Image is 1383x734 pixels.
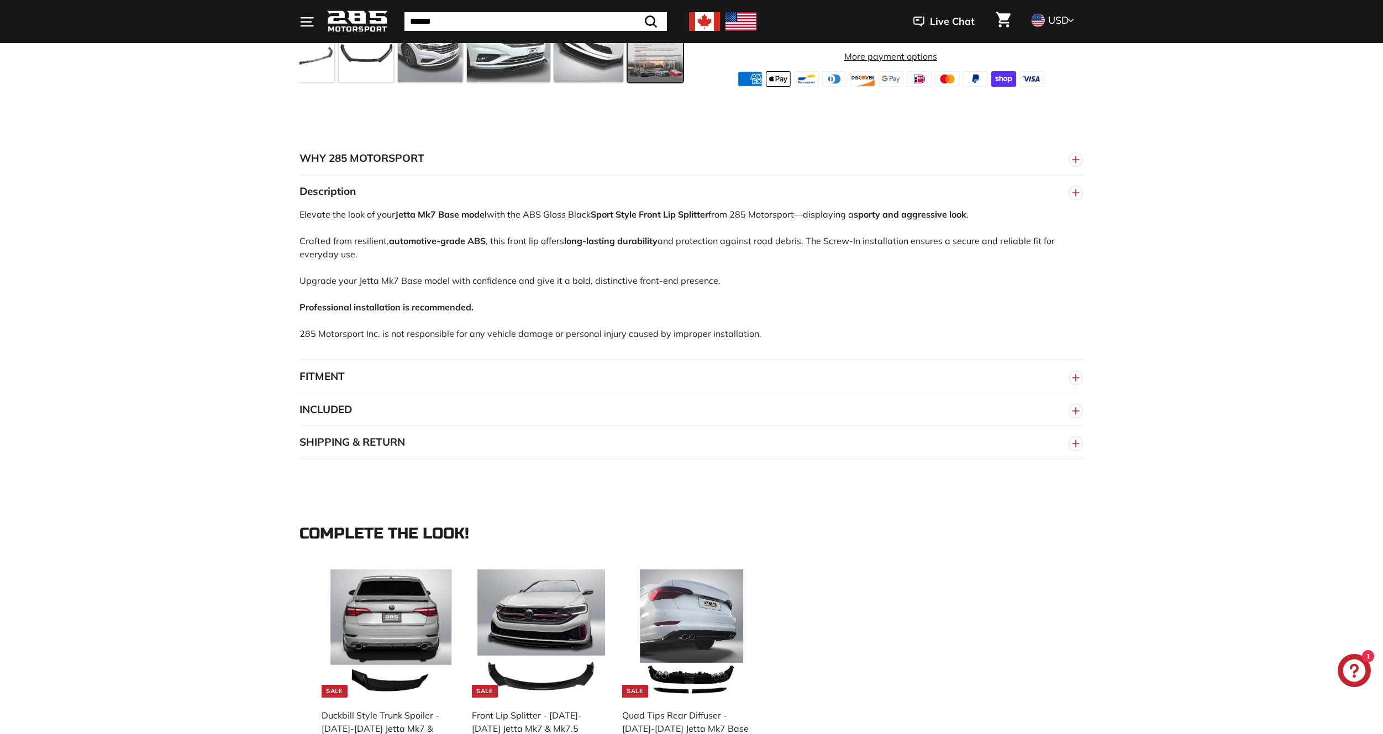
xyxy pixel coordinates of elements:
[850,71,875,87] img: discover
[698,50,1084,63] a: More payment options
[1048,14,1069,27] span: USD
[299,208,1084,360] div: Elevate the look of your with the ABS Gloss Black from 285 Motorsport—displaying a . Crafted from...
[299,393,1084,426] button: INCLUDED
[822,71,847,87] img: diners_club
[907,71,932,87] img: ideal
[564,235,658,246] strong: long-lasting durability
[472,685,497,698] div: Sale
[963,71,988,87] img: paypal
[299,302,474,313] strong: Professional installation is recommended.
[327,9,388,35] img: Logo_285_Motorsport_areodynamics_components
[395,209,487,220] strong: Jetta Mk7 Base model
[389,235,486,246] strong: automotive-grade ABS
[930,14,975,29] span: Live Chat
[591,209,637,220] strong: Sport Style
[738,71,763,87] img: american_express
[622,685,648,698] div: Sale
[404,12,667,31] input: Search
[299,426,1084,459] button: SHIPPING & RETURN
[1334,654,1374,690] inbox-online-store-chat: Shopify online store chat
[299,142,1084,175] button: WHY 285 MOTORSPORT
[299,525,1084,542] div: Complete the look!
[794,71,819,87] img: bancontact
[989,3,1017,40] a: Cart
[935,71,960,87] img: master
[322,685,347,698] div: Sale
[854,209,966,220] strong: sporty and aggressive look
[299,360,1084,393] button: FITMENT
[766,71,791,87] img: apple_pay
[1019,71,1044,87] img: visa
[299,175,1084,208] button: Description
[879,71,903,87] img: google_pay
[991,71,1016,87] img: shopify_pay
[899,8,989,35] button: Live Chat
[639,209,708,220] strong: Front Lip Splitter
